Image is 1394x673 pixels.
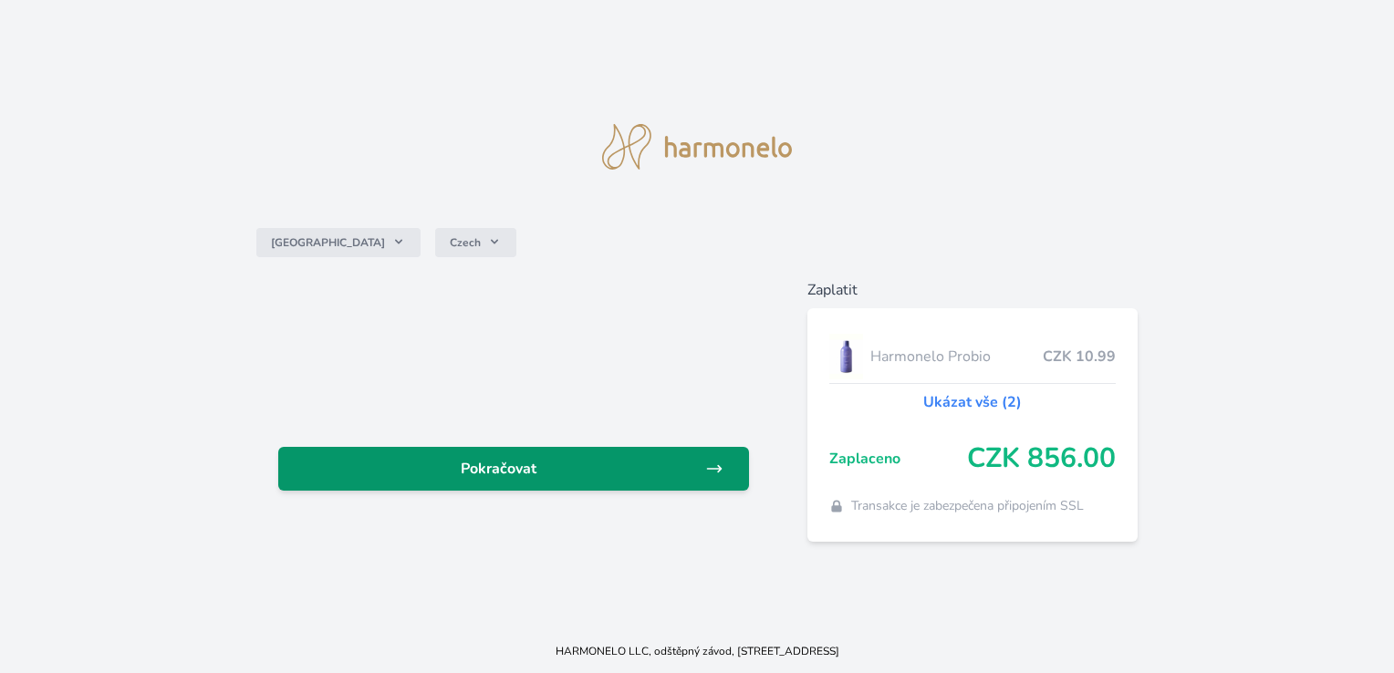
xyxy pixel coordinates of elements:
[829,334,864,379] img: CLEAN_PROBIO_se_stinem_x-lo.jpg
[851,497,1084,515] span: Transakce je zabezpečena připojením SSL
[435,228,516,257] button: Czech
[807,279,1138,301] h6: Zaplatit
[450,235,481,250] span: Czech
[256,228,421,257] button: [GEOGRAPHIC_DATA]
[293,458,704,480] span: Pokračovat
[1043,346,1116,368] span: CZK 10.99
[278,447,748,491] a: Pokračovat
[870,346,1042,368] span: Harmonelo Probio
[967,442,1116,475] span: CZK 856.00
[829,448,967,470] span: Zaplaceno
[271,235,385,250] span: [GEOGRAPHIC_DATA]
[602,124,792,170] img: logo.svg
[923,391,1022,413] a: Ukázat vše (2)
